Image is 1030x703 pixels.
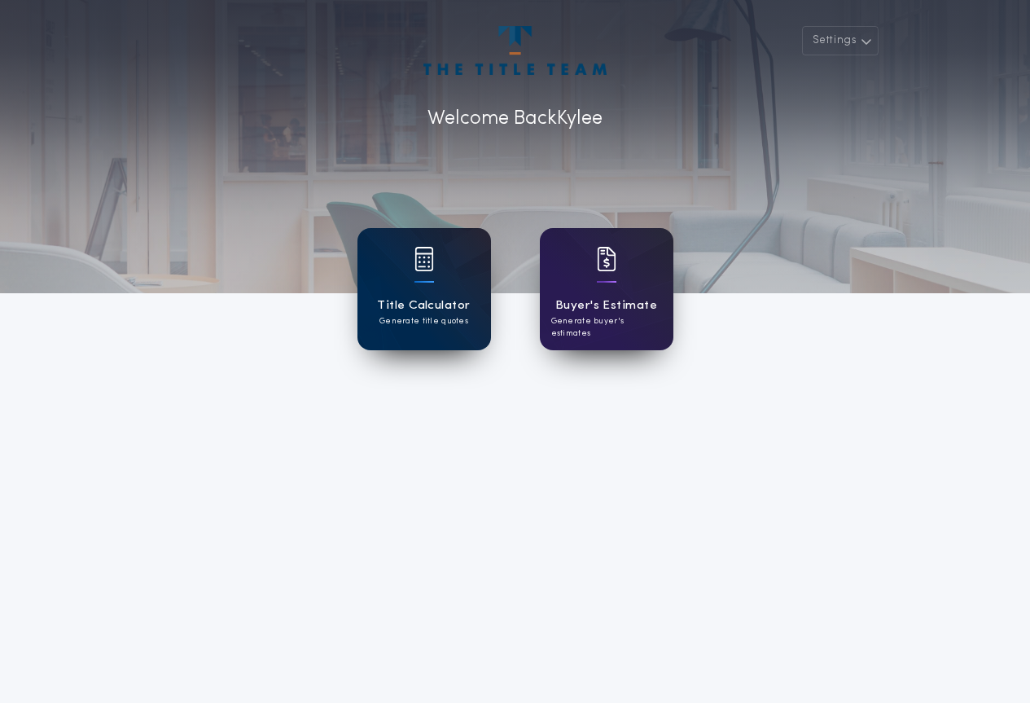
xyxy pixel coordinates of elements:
[414,247,434,271] img: card icon
[597,247,616,271] img: card icon
[427,104,603,134] p: Welcome Back Kylee
[377,297,470,315] h1: Title Calculator
[551,315,662,340] p: Generate buyer's estimates
[555,297,657,315] h1: Buyer's Estimate
[357,228,491,350] a: card iconTitle CalculatorGenerate title quotes
[423,26,606,75] img: account-logo
[540,228,673,350] a: card iconBuyer's EstimateGenerate buyer's estimates
[802,26,879,55] button: Settings
[379,315,468,327] p: Generate title quotes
